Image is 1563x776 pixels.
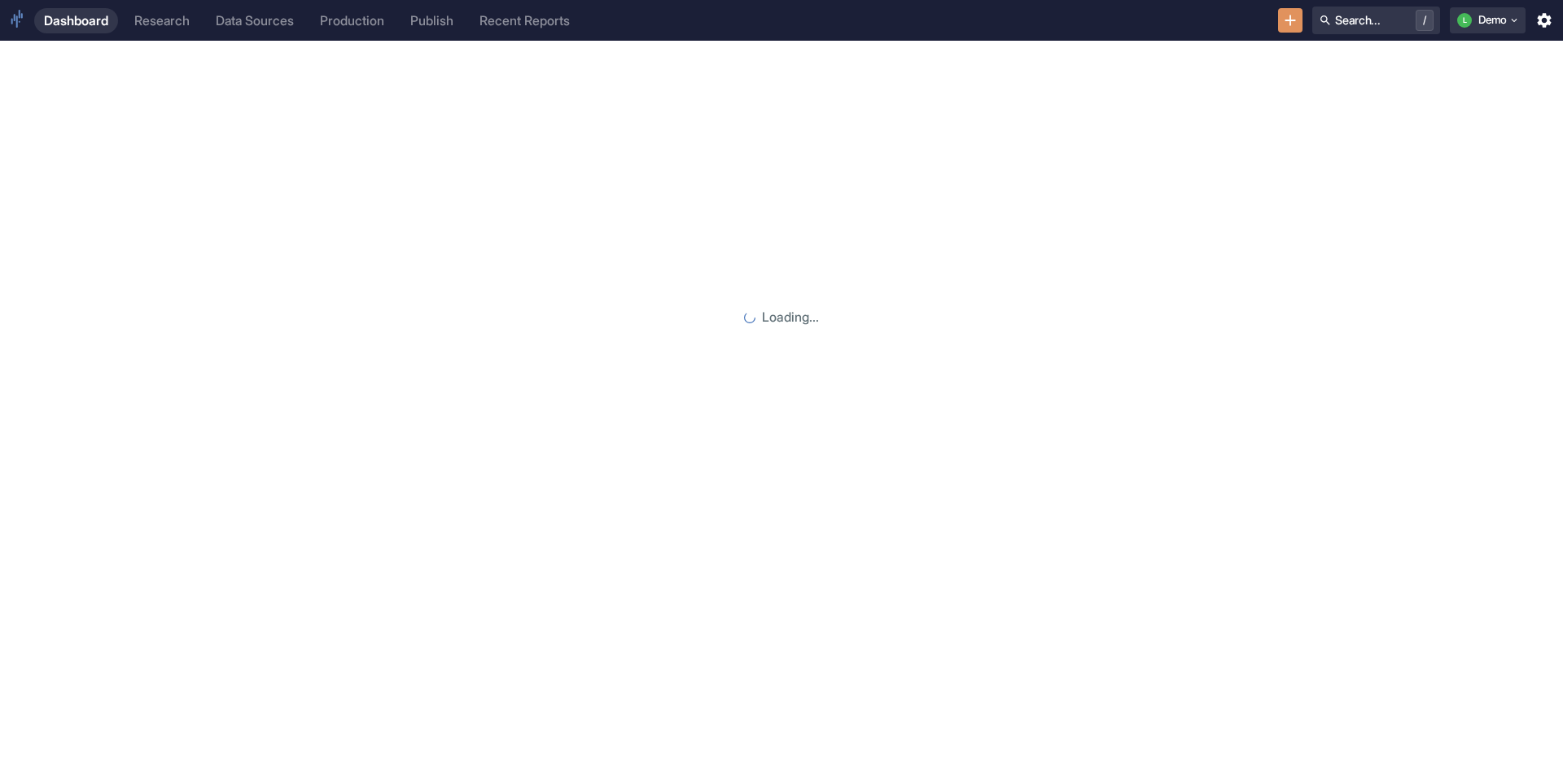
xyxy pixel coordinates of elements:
[762,308,819,327] p: Loading...
[125,8,199,33] a: Research
[44,13,108,28] div: Dashboard
[134,13,190,28] div: Research
[310,8,394,33] a: Production
[1457,13,1472,28] div: L
[410,13,453,28] div: Publish
[479,13,570,28] div: Recent Reports
[34,8,118,33] a: Dashboard
[320,13,384,28] div: Production
[1278,8,1303,33] button: New Resource
[401,8,463,33] a: Publish
[206,8,304,33] a: Data Sources
[216,13,294,28] div: Data Sources
[1450,7,1526,33] button: LDemo
[470,8,580,33] a: Recent Reports
[1312,7,1440,34] button: Search.../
